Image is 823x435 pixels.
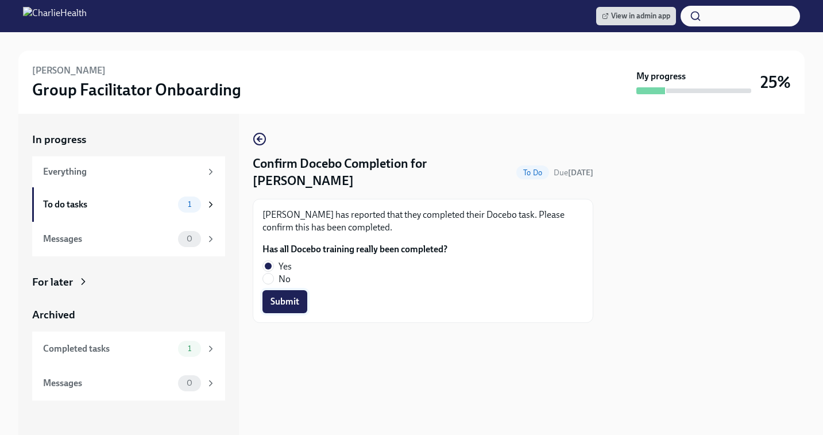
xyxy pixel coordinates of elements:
h6: [PERSON_NAME] [32,64,106,77]
div: Messages [43,233,173,245]
a: Archived [32,307,225,322]
a: For later [32,275,225,290]
button: Submit [262,290,307,313]
span: To Do [516,168,549,177]
a: Everything [32,156,225,187]
div: Everything [43,165,201,178]
strong: [DATE] [568,168,593,178]
span: 1 [181,200,198,209]
span: October 13th, 2025 10:00 [554,167,593,178]
a: Completed tasks1 [32,332,225,366]
h3: 25% [760,72,791,93]
span: Yes [279,260,292,273]
span: No [279,273,291,286]
span: 0 [180,379,199,387]
a: In progress [32,132,225,147]
a: Messages0 [32,222,225,256]
span: 1 [181,344,198,353]
a: View in admin app [596,7,676,25]
span: View in admin app [602,10,670,22]
div: Completed tasks [43,342,173,355]
h4: Confirm Docebo Completion for [PERSON_NAME] [253,155,512,190]
span: Due [554,168,593,178]
span: Submit [271,296,299,307]
a: Messages0 [32,366,225,401]
label: Has all Docebo training really been completed? [262,243,447,256]
div: Messages [43,377,173,390]
div: For later [32,275,73,290]
h3: Group Facilitator Onboarding [32,79,241,100]
img: CharlieHealth [23,7,87,25]
strong: My progress [636,70,686,83]
div: To do tasks [43,198,173,211]
a: To do tasks1 [32,187,225,222]
span: 0 [180,234,199,243]
p: [PERSON_NAME] has reported that they completed their Docebo task. Please confirm this has been co... [262,209,584,234]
